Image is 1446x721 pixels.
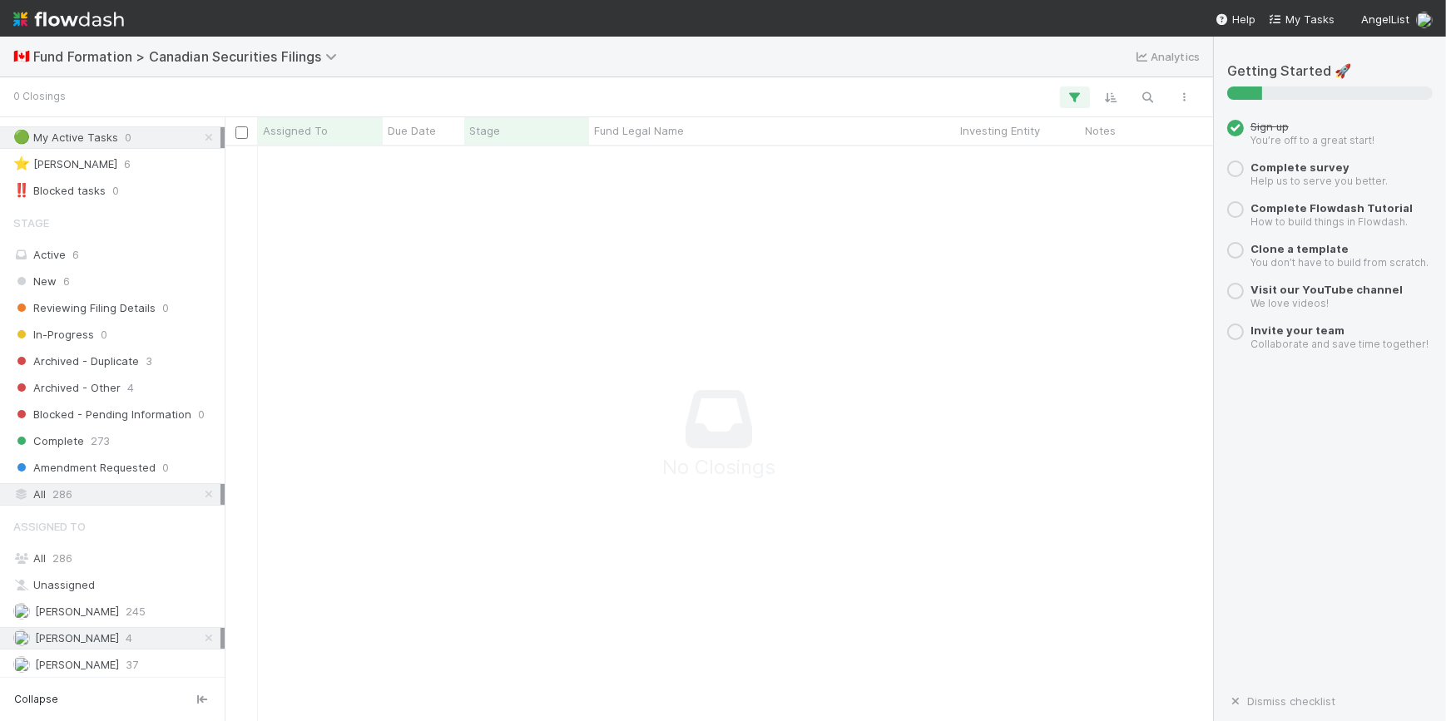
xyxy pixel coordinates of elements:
a: Complete survey [1250,160,1349,174]
span: Archived - Other [13,378,121,398]
span: [PERSON_NAME] [35,658,119,671]
h5: Getting Started 🚀 [1227,63,1433,80]
span: Assigned To [263,122,328,139]
span: 0 [101,324,107,345]
span: 🟢 [13,130,30,144]
span: 0 [162,298,169,319]
span: AngelList [1361,12,1409,26]
span: 245 [126,601,146,622]
span: 6 [63,271,70,292]
small: You don’t have to build from scratch. [1250,256,1429,269]
span: Due Date [388,122,436,139]
small: 0 Closings [13,89,66,104]
small: We love videos! [1250,297,1329,309]
span: ‼️ [13,183,30,197]
span: 273 [91,431,110,452]
span: 0 [162,457,169,478]
span: Fund Formation > Canadian Securities Filings [33,48,345,65]
span: 6 [124,154,131,175]
a: Invite your team [1250,323,1344,337]
img: avatar_1a1d5361-16dd-4910-a949-020dcd9f55a3.png [13,603,30,620]
span: 6 [72,248,79,261]
span: Complete [13,431,84,452]
span: In-Progress [13,324,94,345]
span: Sign up [1250,120,1289,133]
img: avatar_7d33b4c2-6dd7-4bf3-9761-6f087fa0f5c6.png [1416,12,1433,28]
span: 4 [126,628,132,649]
input: Toggle All Rows Selected [235,126,248,139]
img: logo-inverted-e16ddd16eac7371096b0.svg [13,5,124,33]
span: Stage [469,122,500,139]
img: avatar_7d33b4c2-6dd7-4bf3-9761-6f087fa0f5c6.png [13,630,30,646]
span: 0 [112,180,119,201]
span: [PERSON_NAME] [35,605,119,618]
img: avatar_23baed65-fdda-4207-a02a-711fbb660273.png [13,656,30,673]
span: Blocked - Pending Information [13,404,191,425]
small: You’re off to a great start! [1250,134,1374,146]
div: Help [1216,11,1255,27]
div: [PERSON_NAME] [13,154,117,175]
span: 286 [52,484,72,505]
span: 3 [146,351,152,372]
small: Collaborate and save time together! [1250,338,1429,350]
a: My Tasks [1269,11,1335,27]
span: My Tasks [1269,12,1335,26]
span: 0 [198,404,205,425]
div: All [13,484,220,505]
span: 0 [125,127,131,148]
span: 286 [52,551,72,565]
div: Unassigned [13,575,220,595]
span: Fund Legal Name [594,122,684,139]
span: 37 [126,654,138,675]
span: Archived - Duplicate [13,351,139,372]
span: Stage [13,206,49,240]
span: Assigned To [13,510,86,543]
div: My Active Tasks [13,127,118,148]
span: [PERSON_NAME] [35,631,119,644]
a: Dismiss checklist [1227,694,1335,708]
small: How to build things in Flowdash. [1250,215,1408,228]
span: Amendment Requested [13,457,156,478]
a: Clone a template [1250,242,1349,255]
span: ⭐ [13,156,30,170]
small: Help us to serve you better. [1250,175,1388,187]
span: Notes [1085,122,1116,139]
a: Analytics [1134,47,1200,67]
span: Reviewing Filing Details [13,298,156,319]
span: 4 [127,378,134,398]
span: 🇨🇦 [13,49,30,63]
div: Blocked tasks [13,180,106,201]
a: Visit our YouTube channel [1250,283,1403,296]
span: New [13,271,57,292]
div: All [13,548,220,569]
a: Complete Flowdash Tutorial [1250,201,1413,215]
span: Collapse [14,692,58,707]
span: Investing Entity [960,122,1040,139]
div: Active [13,244,220,265]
